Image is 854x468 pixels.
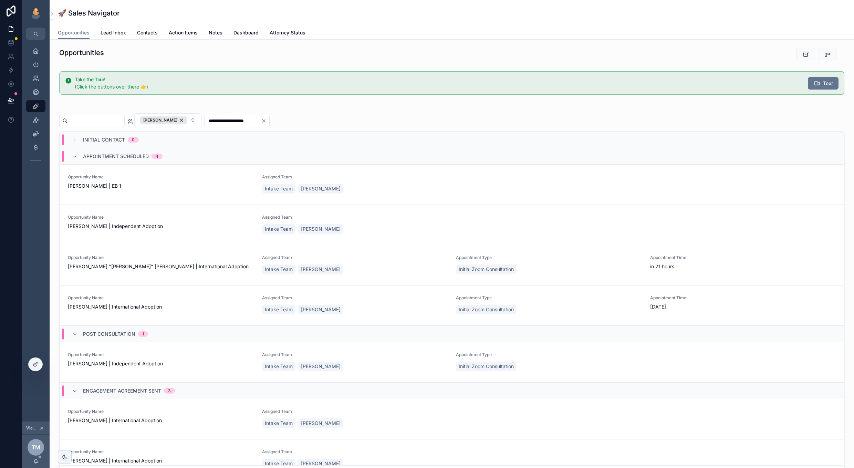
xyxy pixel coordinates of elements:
[301,266,341,273] span: [PERSON_NAME]
[58,29,90,36] span: Opportunities
[30,8,41,19] img: App logo
[456,295,642,301] span: Appointment Type
[68,449,254,455] span: Opportunity Name
[68,215,254,220] span: Opportunity Name
[32,443,40,451] span: TM
[270,27,305,40] a: Attorney Status
[456,264,517,274] a: Initial Zoom Consultation
[298,305,343,314] a: [PERSON_NAME]
[301,185,341,192] span: [PERSON_NAME]
[262,174,448,180] span: Assigned Team
[75,84,148,90] span: (Click the buttons over there 👉)
[298,264,343,274] a: [PERSON_NAME]
[265,363,293,370] span: Intake Team
[137,27,158,40] a: Contacts
[456,305,517,314] a: Initial Zoom Consultation
[650,303,666,310] p: [DATE]
[60,205,844,245] a: Opportunity Name[PERSON_NAME] | Independent AdoptionAssigned TeamIntake Team[PERSON_NAME]
[261,118,269,124] button: Clear
[262,184,295,194] a: Intake Team
[298,184,343,194] a: [PERSON_NAME]
[68,263,254,270] span: [PERSON_NAME] "[PERSON_NAME]" [PERSON_NAME] | International Adoption
[75,83,802,90] div: (Click the buttons over there 👉)
[75,77,802,82] h5: Take the Tour!
[143,117,177,123] span: [PERSON_NAME]
[262,305,295,314] a: Intake Team
[650,295,836,301] span: Appointment Time
[265,266,293,273] span: Intake Team
[262,264,295,274] a: Intake Team
[298,224,343,234] a: [PERSON_NAME]
[169,27,198,40] a: Action Items
[262,224,295,234] a: Intake Team
[59,48,104,58] h1: Opportunities
[459,306,514,313] span: Initial Zoom Consultation
[262,418,295,428] a: Intake Team
[456,362,517,371] a: Initial Zoom Consultation
[262,409,448,414] span: Assigned Team
[265,185,293,192] span: Intake Team
[301,226,341,232] span: [PERSON_NAME]
[134,113,201,127] button: Select Button
[68,255,254,260] span: Opportunity Name
[60,165,844,205] a: Opportunity Name[PERSON_NAME] | EB 1Assigned TeamIntake Team[PERSON_NAME]
[83,136,125,143] span: Initial Contact
[83,387,161,394] span: Engagement Agreement Sent
[68,183,254,189] span: [PERSON_NAME] | EB 1
[60,342,844,383] a: Opportunity Name[PERSON_NAME] | Independent AdoptionAssigned TeamIntake Team[PERSON_NAME]Appointm...
[808,77,839,90] button: Tour
[68,417,254,424] span: [PERSON_NAME] | International Adoption
[265,306,293,313] span: Intake Team
[58,27,90,40] a: Opportunities
[68,174,254,180] span: Opportunity Name
[301,460,341,467] span: [PERSON_NAME]
[142,331,144,337] div: 1
[301,420,341,427] span: [PERSON_NAME]
[83,331,135,337] span: Post Consultation
[168,388,171,394] div: 3
[262,449,448,455] span: Assigned Team
[60,285,844,326] a: Opportunity Name[PERSON_NAME] | International AdoptionAssigned TeamIntake Team[PERSON_NAME]Appoin...
[137,29,158,36] span: Contacts
[265,460,293,467] span: Intake Team
[132,137,135,143] div: 0
[301,306,341,313] span: [PERSON_NAME]
[209,27,222,40] a: Notes
[823,80,833,87] span: Tour
[650,263,674,270] p: in 21 hours
[265,420,293,427] span: Intake Team
[83,153,149,160] span: Appointment Scheduled
[233,29,259,36] span: Dashboard
[298,362,343,371] a: [PERSON_NAME]
[456,255,642,260] span: Appointment Type
[68,223,254,230] span: [PERSON_NAME] | Independent Adoption
[262,295,448,301] span: Assigned Team
[101,29,126,36] span: Lead Inbox
[22,40,50,175] div: scrollable content
[262,215,448,220] span: Assigned Team
[301,363,341,370] span: [PERSON_NAME]
[68,360,254,367] span: [PERSON_NAME] | Independent Adoption
[650,255,836,260] span: Appointment Time
[262,352,448,357] span: Assigned Team
[68,352,254,357] span: Opportunity Name
[60,245,844,285] a: Opportunity Name[PERSON_NAME] "[PERSON_NAME]" [PERSON_NAME] | International AdoptionAssigned Team...
[265,226,293,232] span: Intake Team
[233,27,259,40] a: Dashboard
[58,8,120,18] h1: 🚀 Sales Navigator
[26,425,38,431] span: Viewing as Tifany
[140,116,187,124] button: Unselect 1047
[60,399,844,439] a: Opportunity Name[PERSON_NAME] | International AdoptionAssigned TeamIntake Team[PERSON_NAME]
[270,29,305,36] span: Attorney Status
[298,418,343,428] a: [PERSON_NAME]
[156,154,158,159] div: 4
[68,303,254,310] span: [PERSON_NAME] | International Adoption
[459,266,514,273] span: Initial Zoom Consultation
[209,29,222,36] span: Notes
[456,352,642,357] span: Appointment Type
[68,457,254,464] span: [PERSON_NAME] | International Adoption
[169,29,198,36] span: Action Items
[262,362,295,371] a: Intake Team
[101,27,126,40] a: Lead Inbox
[68,295,254,301] span: Opportunity Name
